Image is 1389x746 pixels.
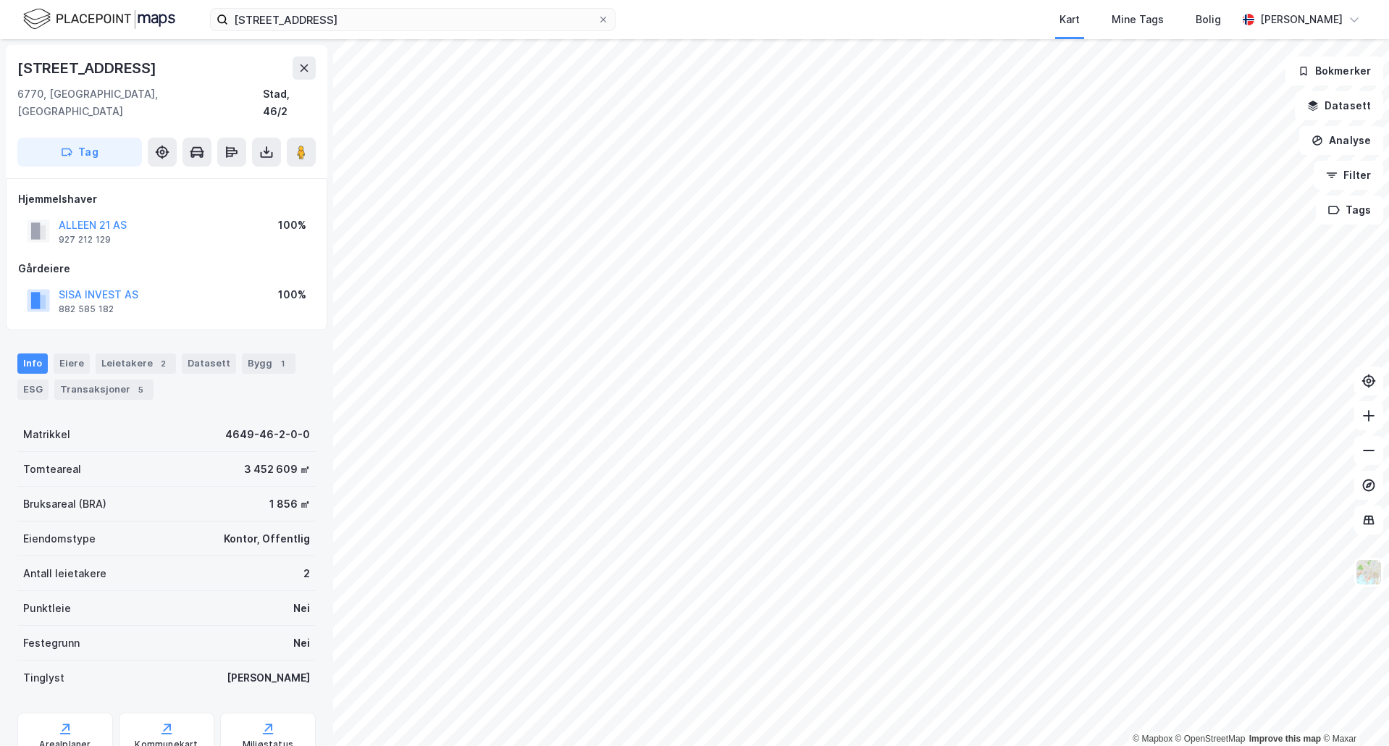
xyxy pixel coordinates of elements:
div: Bygg [242,353,295,374]
div: ESG [17,380,49,400]
a: OpenStreetMap [1175,734,1246,744]
div: Bruksareal (BRA) [23,495,106,513]
div: 100% [278,286,306,303]
div: Eiere [54,353,90,374]
div: Hjemmelshaver [18,190,315,208]
div: Kart [1059,11,1080,28]
iframe: Chat Widget [1317,676,1389,746]
button: Bokmerker [1285,56,1383,85]
div: 2 [156,356,170,371]
div: Datasett [182,353,236,374]
div: Eiendomstype [23,530,96,548]
a: Mapbox [1133,734,1172,744]
div: Stad, 46/2 [263,85,316,120]
input: Søk på adresse, matrikkel, gårdeiere, leietakere eller personer [228,9,597,30]
div: Info [17,353,48,374]
div: 1 856 ㎡ [269,495,310,513]
button: Tag [17,138,142,167]
div: Nei [293,634,310,652]
div: Transaksjoner [54,380,154,400]
button: Datasett [1295,91,1383,120]
div: Punktleie [23,600,71,617]
a: Improve this map [1249,734,1321,744]
div: Antall leietakere [23,565,106,582]
div: Bolig [1196,11,1221,28]
div: 100% [278,217,306,234]
div: Mine Tags [1112,11,1164,28]
div: Gårdeiere [18,260,315,277]
button: Tags [1316,196,1383,225]
div: 1 [275,356,290,371]
div: 4649-46-2-0-0 [225,426,310,443]
div: 3 452 609 ㎡ [244,461,310,478]
div: Nei [293,600,310,617]
button: Analyse [1299,126,1383,155]
img: logo.f888ab2527a4732fd821a326f86c7f29.svg [23,7,175,32]
div: Kontor, Offentlig [224,530,310,548]
button: Filter [1314,161,1383,190]
div: Festegrunn [23,634,80,652]
div: Kontrollprogram for chat [1317,676,1389,746]
div: Matrikkel [23,426,70,443]
img: Z [1355,558,1382,586]
div: 5 [133,382,148,397]
div: 927 212 129 [59,234,111,246]
div: Leietakere [96,353,176,374]
div: 6770, [GEOGRAPHIC_DATA], [GEOGRAPHIC_DATA] [17,85,263,120]
div: Tomteareal [23,461,81,478]
div: [PERSON_NAME] [1260,11,1343,28]
div: 882 585 182 [59,303,114,315]
div: Tinglyst [23,669,64,687]
div: [STREET_ADDRESS] [17,56,159,80]
div: [PERSON_NAME] [227,669,310,687]
div: 2 [303,565,310,582]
